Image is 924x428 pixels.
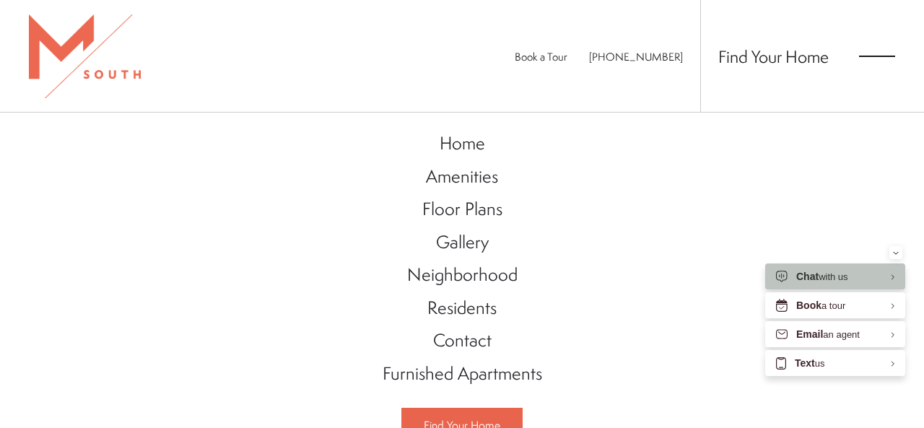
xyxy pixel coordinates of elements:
a: Go to Residents [368,292,557,325]
span: Amenities [426,164,498,188]
a: Go to Floor Plans [368,193,557,226]
a: Go to Gallery [368,226,557,259]
span: Floor Plans [422,196,502,221]
span: Furnished Apartments [383,361,542,385]
a: Book a Tour [515,49,567,64]
span: Residents [427,295,497,320]
span: Home [440,131,485,155]
img: MSouth [29,14,141,98]
a: Go to Neighborhood [368,258,557,292]
a: Go to Home [368,127,557,160]
a: Go to Furnished Apartments (opens in a new tab) [368,357,557,390]
a: Go to Contact [368,324,557,357]
span: Neighborhood [407,262,518,287]
a: Call Us at 813-570-8014 [589,49,683,64]
span: Gallery [436,230,489,254]
a: Go to Amenities [368,160,557,193]
button: Open Menu [859,50,895,63]
span: Contact [433,328,492,352]
a: Find Your Home [718,45,829,68]
span: [PHONE_NUMBER] [589,49,683,64]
